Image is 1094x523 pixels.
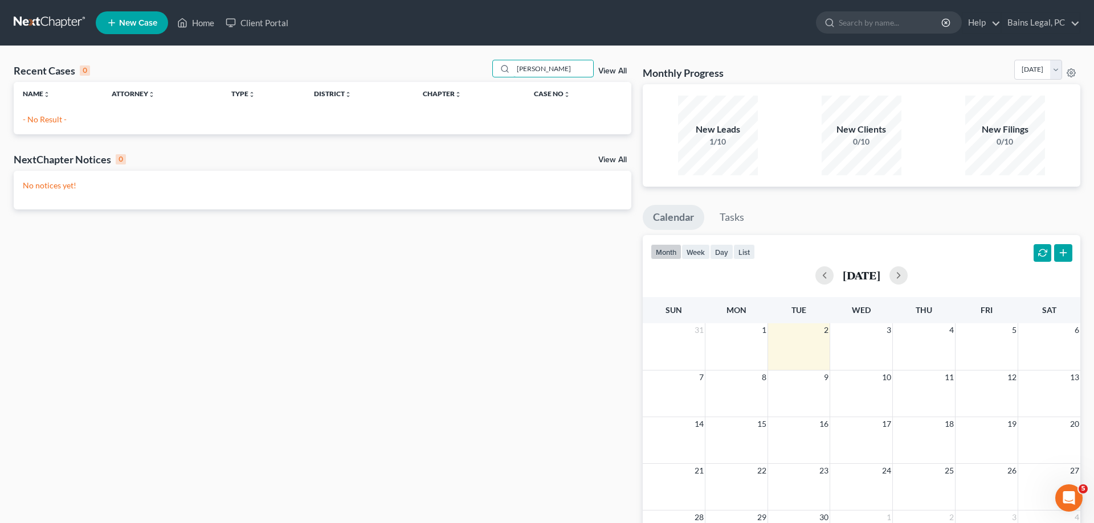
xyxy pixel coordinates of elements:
iframe: Intercom live chat [1055,484,1083,512]
span: 16 [818,417,830,431]
span: 8 [761,370,768,384]
a: Calendar [643,205,704,230]
span: 14 [693,417,705,431]
span: 3 [885,323,892,337]
span: 22 [756,464,768,477]
a: Case Nounfold_more [534,89,570,98]
a: Districtunfold_more [314,89,352,98]
button: month [651,244,681,260]
p: - No Result - [23,114,622,125]
span: 10 [881,370,892,384]
div: Recent Cases [14,64,90,77]
div: 0/10 [822,136,901,147]
span: 13 [1069,370,1080,384]
span: 6 [1073,323,1080,337]
span: 5 [1011,323,1018,337]
span: 1 [761,323,768,337]
h3: Monthly Progress [643,66,724,80]
span: Wed [852,305,871,315]
span: Sun [666,305,682,315]
span: 31 [693,323,705,337]
span: 27 [1069,464,1080,477]
span: 18 [944,417,955,431]
i: unfold_more [248,91,255,98]
button: day [710,244,733,260]
span: 23 [818,464,830,477]
a: Bains Legal, PC [1002,13,1080,33]
div: New Clients [822,123,901,136]
div: 0/10 [965,136,1045,147]
input: Search by name... [839,12,943,33]
span: 25 [944,464,955,477]
a: Help [962,13,1001,33]
h2: [DATE] [843,269,880,281]
i: unfold_more [345,91,352,98]
span: Thu [916,305,932,315]
a: Attorneyunfold_more [112,89,155,98]
span: Sat [1042,305,1056,315]
span: 26 [1006,464,1018,477]
div: NextChapter Notices [14,153,126,166]
span: Fri [981,305,993,315]
span: 19 [1006,417,1018,431]
span: 17 [881,417,892,431]
a: Tasks [709,205,754,230]
span: 11 [944,370,955,384]
a: View All [598,156,627,164]
a: Nameunfold_more [23,89,50,98]
div: 0 [116,154,126,164]
input: Search by name... [513,60,593,77]
div: New Leads [678,123,758,136]
div: New Filings [965,123,1045,136]
div: 1/10 [678,136,758,147]
span: 2 [823,323,830,337]
span: Tue [791,305,806,315]
span: 12 [1006,370,1018,384]
a: Home [172,13,220,33]
span: 24 [881,464,892,477]
span: 15 [756,417,768,431]
span: 20 [1069,417,1080,431]
span: 9 [823,370,830,384]
p: No notices yet! [23,180,622,191]
a: Client Portal [220,13,294,33]
i: unfold_more [455,91,462,98]
span: New Case [119,19,157,27]
span: Mon [726,305,746,315]
span: 21 [693,464,705,477]
i: unfold_more [148,91,155,98]
i: unfold_more [564,91,570,98]
button: week [681,244,710,260]
span: 5 [1079,484,1088,493]
div: 0 [80,65,90,76]
a: Typeunfold_more [231,89,255,98]
i: unfold_more [43,91,50,98]
button: list [733,244,755,260]
a: View All [598,67,627,75]
a: Chapterunfold_more [423,89,462,98]
span: 7 [698,370,705,384]
span: 4 [948,323,955,337]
